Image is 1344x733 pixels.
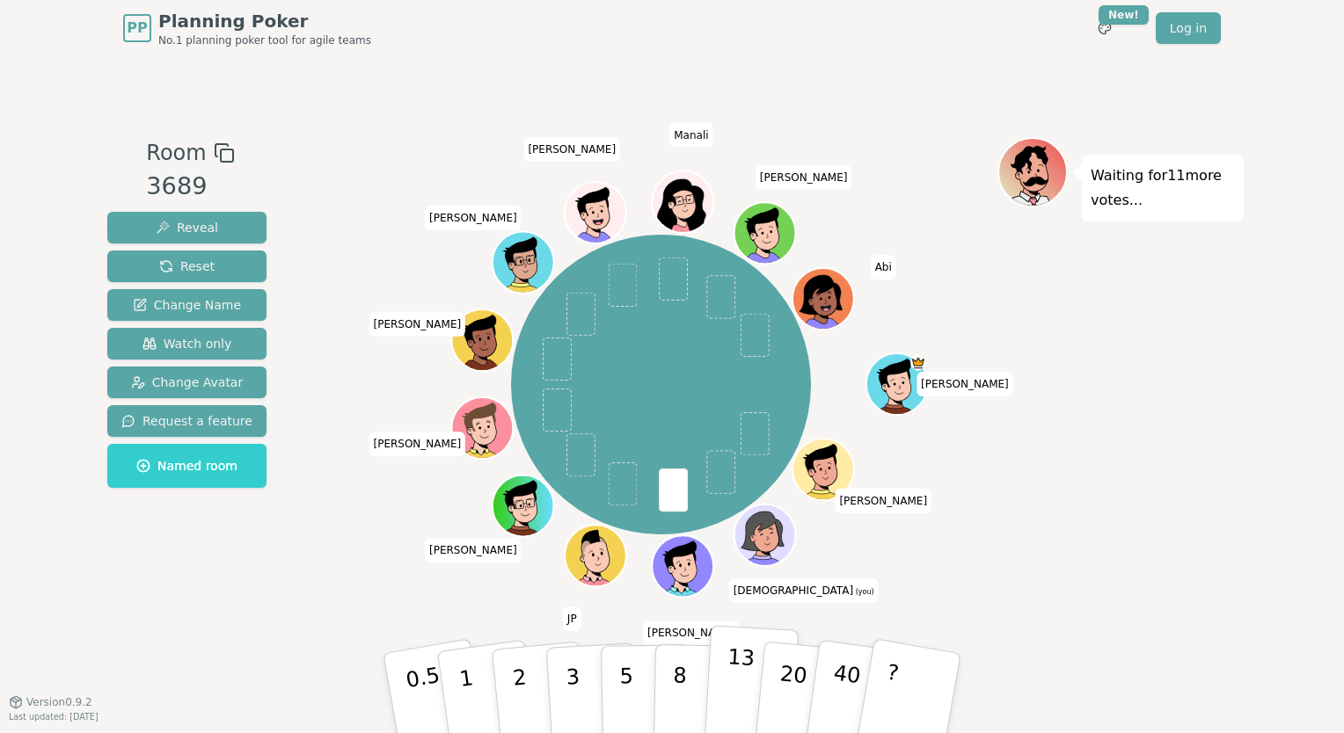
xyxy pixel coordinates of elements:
[669,123,712,148] span: Click to change your name
[425,206,522,230] span: Click to change your name
[1089,12,1121,44] button: New!
[756,165,852,190] span: Click to change your name
[158,33,371,47] span: No.1 planning poker tool for agile teams
[133,296,241,314] span: Change Name
[917,372,1013,396] span: Click to change your name
[369,432,465,457] span: Click to change your name
[1156,12,1221,44] a: Log in
[563,606,581,631] span: Click to change your name
[136,457,237,475] span: Named room
[1091,163,1235,213] p: Waiting for 11 more votes...
[107,212,267,243] button: Reveal
[523,137,620,162] span: Click to change your name
[425,539,522,563] span: Click to change your name
[853,588,874,596] span: (you)
[729,578,879,603] span: Click to change your name
[159,258,215,275] span: Reset
[123,9,371,47] a: PPPlanning PokerNo.1 planning poker tool for agile teams
[871,256,896,280] span: Click to change your name
[1099,5,1149,25] div: New!
[142,335,232,352] span: Watch only
[26,695,92,709] span: Version 0.9.2
[107,405,267,437] button: Request a feature
[736,506,794,564] button: Click to change your avatar
[146,169,234,205] div: 3689
[146,137,206,169] span: Room
[121,412,252,430] span: Request a feature
[835,489,931,513] span: Click to change your name
[107,250,267,282] button: Reset
[156,219,218,236] span: Reveal
[643,621,740,646] span: Click to change your name
[127,18,147,39] span: PP
[9,695,92,709] button: Version0.9.2
[369,312,465,337] span: Click to change your name
[107,289,267,321] button: Change Name
[158,9,371,33] span: Planning Poker
[107,444,267,488] button: Named room
[107,366,267,398] button: Change Avatar
[107,328,267,359] button: Watch only
[9,712,99,722] span: Last updated: [DATE]
[911,356,927,372] span: Dan is the host
[131,374,244,391] span: Change Avatar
